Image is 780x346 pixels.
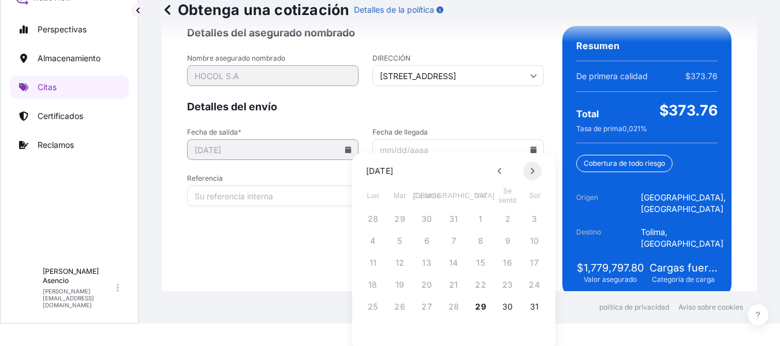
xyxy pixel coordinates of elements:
span: Jueves [443,184,464,207]
a: Certificados [10,105,129,128]
font: Fecha de salida [187,128,238,136]
a: Reclamos [10,133,129,157]
font: [GEOGRAPHIC_DATA], [GEOGRAPHIC_DATA] [641,192,726,214]
input: Su referencia interna [187,185,365,206]
font: % [640,124,647,133]
font: $1,779,797.80 [577,262,644,274]
font: Fecha de llegada [372,128,428,136]
font: Detalles de la política [354,5,434,14]
font: [PERSON_NAME] [43,267,99,276]
a: Perspectivas [10,18,129,41]
span: Martes [390,184,410,207]
font: 0,021 [622,124,640,133]
font: política de privacidad [599,303,669,311]
font: Vie [475,192,486,200]
font: Aviso sobre cookies [678,303,743,311]
font: 30 [502,302,513,312]
font: Cobertura de todo riesgo [584,159,665,168]
font: [DEMOGRAPHIC_DATA] [413,192,494,200]
font: Valor asegurado [584,275,637,284]
font: Obtenga una cotización [178,1,349,18]
font: Total [576,108,599,120]
font: $373.76 [685,71,718,81]
span: Lunes [363,184,383,207]
a: Aviso sobre cookies [678,303,743,312]
font: Lun [367,192,379,200]
font: Citas [38,82,57,92]
font: Referencia [187,174,223,183]
span: Domingo [524,184,545,207]
font: $373.76 [659,102,718,119]
font: Destino [576,228,601,236]
font: Mar [394,192,406,200]
span: Sábado [497,184,518,207]
span: Viernes [471,184,491,207]
input: mm/dd/aaaa [372,139,544,160]
input: mm/dd/aaaa [187,139,359,160]
font: [DATE] [366,166,393,176]
font: Resumen [576,40,619,51]
a: Almacenamiento [10,47,129,70]
font: Tolima, [GEOGRAPHIC_DATA] [641,227,723,248]
font: Nombre asegurado nombrado [187,54,285,62]
font: A [23,281,30,293]
font: DIRECCIÓN [372,54,410,62]
font: Categoría de carga [652,275,715,284]
font: Detalles del envío [187,101,277,113]
font: De primera calidad [576,71,648,81]
input: Dirección del propietario de la carga [372,65,544,86]
font: Se sentó [499,187,517,204]
a: Citas [10,76,129,99]
font: Certificados [38,111,83,121]
a: política de privacidad [599,303,669,312]
span: Miércoles [416,184,437,207]
font: Almacenamiento [38,53,100,63]
font: [PERSON_NAME][EMAIL_ADDRESS][DOMAIN_NAME] [43,288,94,308]
font: Perspectivas [38,24,87,34]
font: Asencio [43,276,69,285]
font: 31 [530,302,539,312]
font: 29 [475,302,486,312]
font: Sol [529,192,540,200]
font: Reclamos [38,140,74,150]
font: Origen [576,193,598,202]
font: Tasa de prima [576,124,622,133]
